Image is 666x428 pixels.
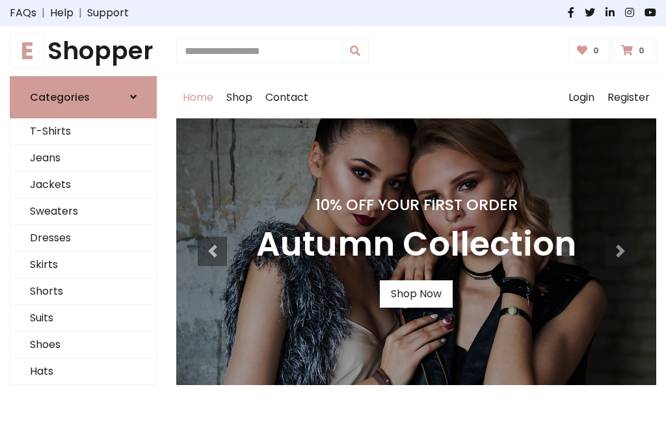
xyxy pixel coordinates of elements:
a: Categories [10,76,157,118]
a: Sweaters [10,198,156,225]
a: FAQs [10,5,36,21]
a: Suits [10,305,156,332]
a: Register [601,77,656,118]
span: 0 [590,45,602,57]
a: 0 [613,38,656,63]
span: 0 [635,45,648,57]
a: Help [50,5,73,21]
a: Contact [259,77,315,118]
a: Login [562,77,601,118]
span: E [10,33,45,68]
span: | [36,5,50,21]
a: Shoes [10,332,156,358]
h6: Categories [30,91,90,103]
a: EShopper [10,36,157,66]
a: Jeans [10,145,156,172]
h3: Autumn Collection [256,224,576,265]
a: Shorts [10,278,156,305]
a: Support [87,5,129,21]
h4: 10% Off Your First Order [256,196,576,214]
a: Jackets [10,172,156,198]
a: 0 [568,38,611,63]
a: Hats [10,358,156,385]
a: T-Shirts [10,118,156,145]
a: Shop Now [380,280,453,308]
a: Home [176,77,220,118]
a: Shop [220,77,259,118]
a: Skirts [10,252,156,278]
h1: Shopper [10,36,157,66]
a: Dresses [10,225,156,252]
span: | [73,5,87,21]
